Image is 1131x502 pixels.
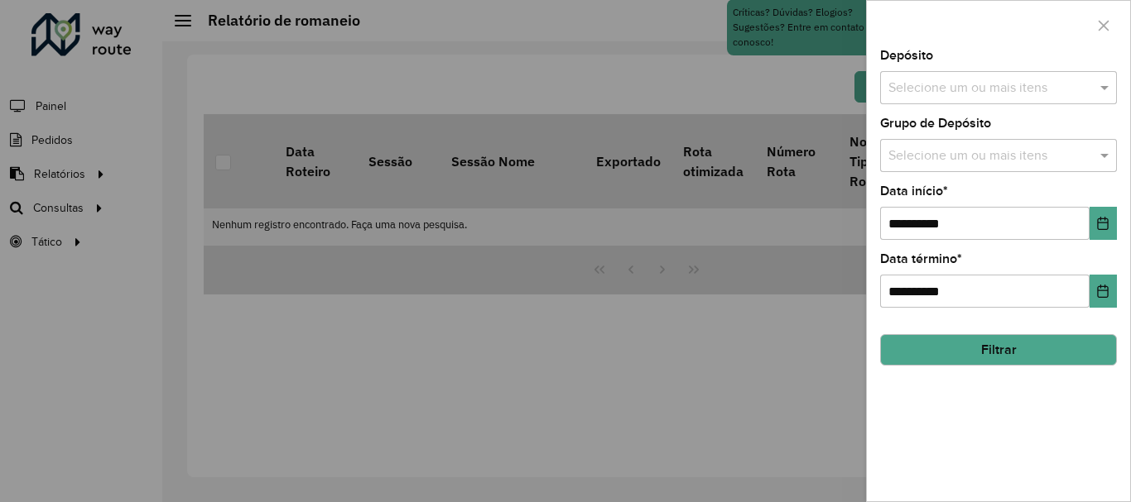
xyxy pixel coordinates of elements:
button: Choose Date [1090,207,1117,240]
label: Depósito [880,45,933,65]
label: Data início [880,181,948,201]
label: Data término [880,249,962,269]
button: Choose Date [1090,275,1117,308]
button: Filtrar [880,334,1117,366]
label: Grupo de Depósito [880,113,991,133]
